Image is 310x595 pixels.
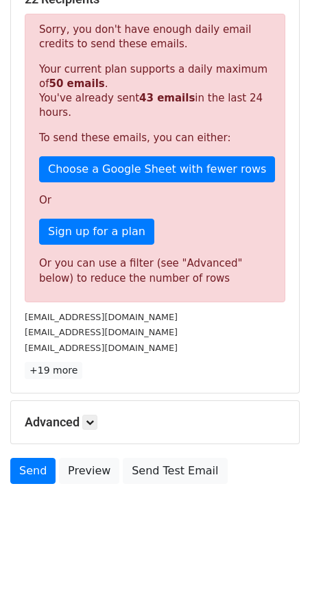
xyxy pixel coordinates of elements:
[25,415,285,430] h5: Advanced
[25,327,178,337] small: [EMAIL_ADDRESS][DOMAIN_NAME]
[25,312,178,322] small: [EMAIL_ADDRESS][DOMAIN_NAME]
[241,529,310,595] iframe: Chat Widget
[39,156,275,182] a: Choose a Google Sheet with fewer rows
[123,458,227,484] a: Send Test Email
[139,92,195,104] strong: 43 emails
[39,256,271,287] div: Or you can use a filter (see "Advanced" below) to reduce the number of rows
[25,343,178,353] small: [EMAIL_ADDRESS][DOMAIN_NAME]
[49,77,104,90] strong: 50 emails
[39,62,271,120] p: Your current plan supports a daily maximum of . You've already sent in the last 24 hours.
[39,23,271,51] p: Sorry, you don't have enough daily email credits to send these emails.
[39,219,154,245] a: Sign up for a plan
[59,458,119,484] a: Preview
[39,193,271,208] p: Or
[25,362,82,379] a: +19 more
[39,131,271,145] p: To send these emails, you can either:
[10,458,56,484] a: Send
